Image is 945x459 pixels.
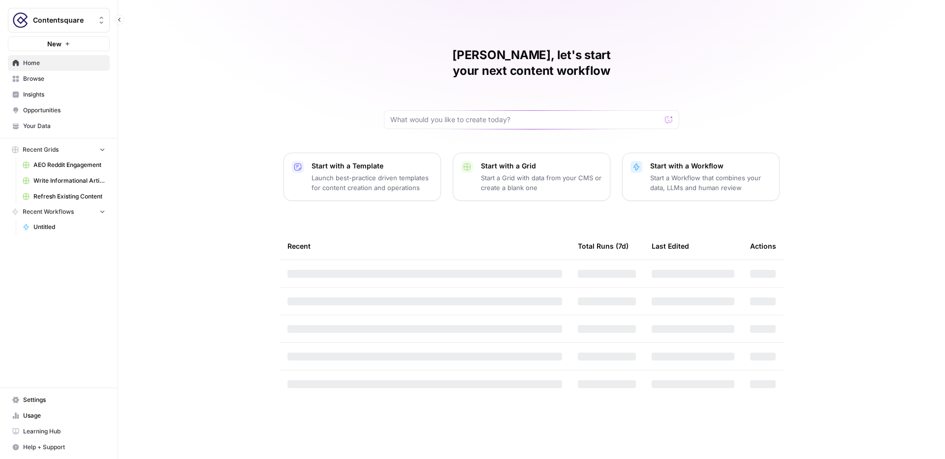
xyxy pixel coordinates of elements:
span: Contentsquare [33,15,93,25]
div: Actions [750,232,776,260]
span: AEO Reddit Engagement [33,161,105,169]
a: Your Data [8,118,110,134]
div: Recent [287,232,562,260]
a: Refresh Existing Content [18,189,110,204]
a: Insights [8,87,110,102]
span: Learning Hub [23,427,105,436]
a: Opportunities [8,102,110,118]
button: Recent Grids [8,142,110,157]
button: Start with a GridStart a Grid with data from your CMS or create a blank one [453,153,610,201]
span: Untitled [33,223,105,231]
button: Start with a WorkflowStart a Workflow that combines your data, LLMs and human review [622,153,780,201]
button: Recent Workflows [8,204,110,219]
span: Opportunities [23,106,105,115]
span: Insights [23,90,105,99]
img: Contentsquare Logo [11,11,29,29]
span: Help + Support [23,443,105,452]
input: What would you like to create today? [390,115,661,125]
p: Start with a Workflow [650,161,771,171]
button: Workspace: Contentsquare [8,8,110,33]
a: Usage [8,408,110,424]
a: Settings [8,392,110,408]
div: Total Runs (7d) [578,232,629,260]
h1: [PERSON_NAME], let's start your next content workflow [384,47,679,79]
span: Settings [23,395,105,404]
p: Start a Grid with data from your CMS or create a blank one [481,173,602,193]
span: Your Data [23,122,105,131]
a: AEO Reddit Engagement [18,157,110,173]
span: Refresh Existing Content [33,192,105,201]
p: Start with a Grid [481,161,602,171]
p: Start a Workflow that combines your data, LLMs and human review [650,173,771,193]
button: New [8,36,110,51]
p: Launch best-practice driven templates for content creation and operations [312,173,433,193]
div: Last Edited [652,232,689,260]
span: Recent Workflows [23,207,74,216]
p: Start with a Template [312,161,433,171]
a: Untitled [18,219,110,235]
button: Start with a TemplateLaunch best-practice driven templates for content creation and operations [283,153,441,201]
span: Write Informational Article [33,176,105,185]
a: Write Informational Article [18,173,110,189]
span: Recent Grids [23,145,59,154]
a: Learning Hub [8,424,110,439]
button: Help + Support [8,439,110,455]
span: Home [23,59,105,67]
span: New [47,39,62,49]
span: Usage [23,411,105,420]
a: Home [8,55,110,71]
span: Browse [23,74,105,83]
a: Browse [8,71,110,87]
